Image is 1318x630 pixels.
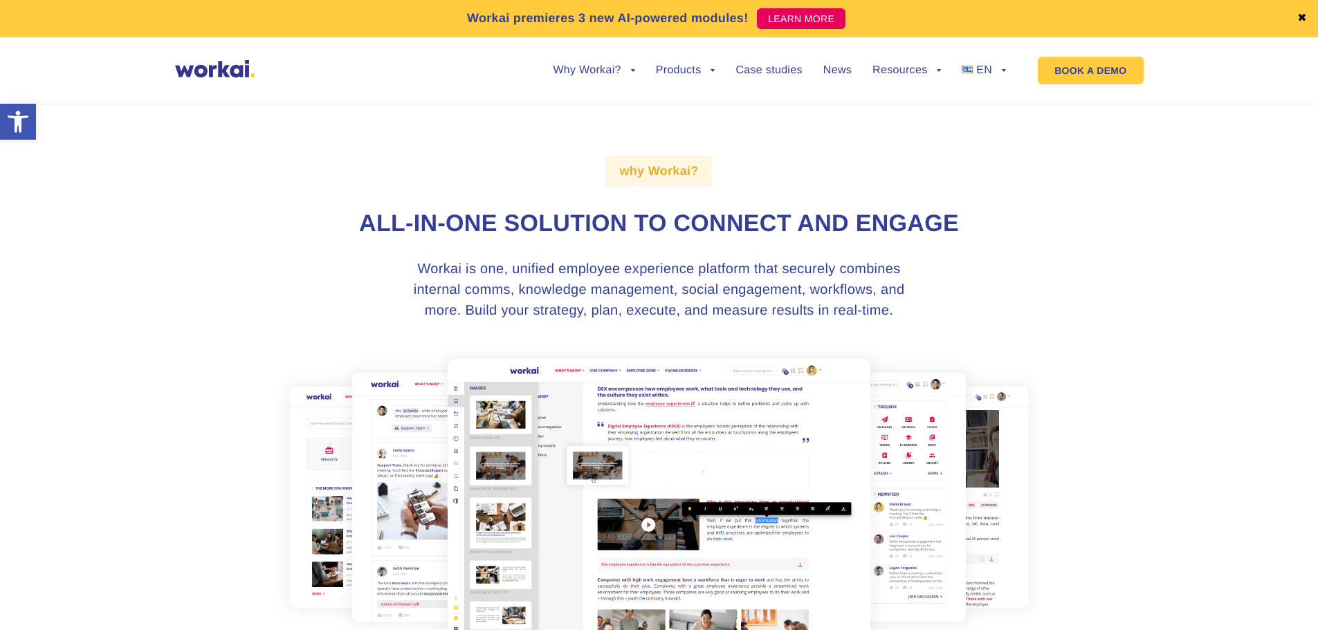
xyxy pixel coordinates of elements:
[757,8,845,29] a: LEARN MORE
[400,259,919,321] h3: Workai is one, unified employee experience platform that securely combines internal comms, knowle...
[872,65,941,76] a: Resources
[1297,13,1307,24] a: ✖
[275,208,1043,240] h1: All-in-one solution to connect and engage
[1038,57,1143,84] a: BOOK A DEMO
[553,65,634,76] a: Why Workai?
[823,65,852,76] a: News
[976,64,992,76] span: EN
[656,65,715,76] a: Products
[467,9,749,28] p: Workai premieres 3 new AI-powered modules!
[605,156,712,186] label: why Workai?
[735,65,802,76] a: Case studies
